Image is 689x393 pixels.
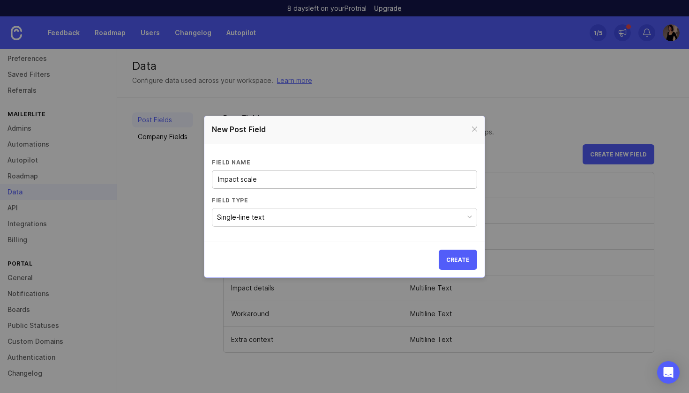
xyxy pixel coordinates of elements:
[212,158,477,166] label: Field name
[439,250,477,270] button: Create
[446,256,470,263] span: Create
[212,124,266,135] h1: New Post Field
[217,212,264,222] div: Single-line text
[212,196,477,204] label: Field type
[657,361,680,384] div: Open Intercom Messenger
